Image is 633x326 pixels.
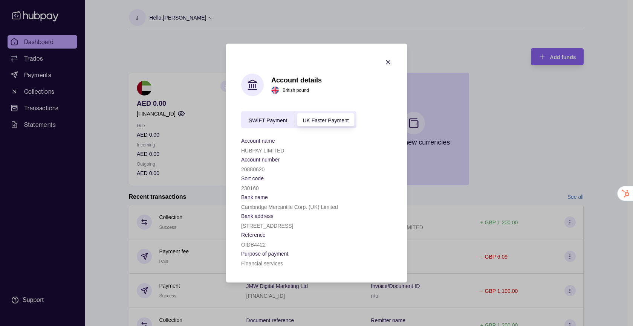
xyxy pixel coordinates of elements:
[241,223,293,229] p: [STREET_ADDRESS]
[241,148,284,154] p: HUBPAY LIMITED
[271,86,279,94] img: gb
[241,260,283,267] p: Financial services
[241,138,275,144] p: Account name
[249,117,287,123] span: SWIFT Payment
[241,251,288,257] p: Purpose of payment
[303,117,349,123] span: UK Faster Payment
[241,175,264,181] p: Sort code
[271,76,322,84] h1: Account details
[241,213,274,219] p: Bank address
[241,185,259,191] p: 230160
[241,242,266,248] p: OIDB4422
[241,204,338,210] p: Cambridge Mercantile Corp. (UK) Limited
[283,86,309,94] p: British pound
[241,111,356,128] div: accountIndex
[241,166,265,172] p: 20880620
[241,157,280,163] p: Account number
[241,194,268,200] p: Bank name
[241,232,266,238] p: Reference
